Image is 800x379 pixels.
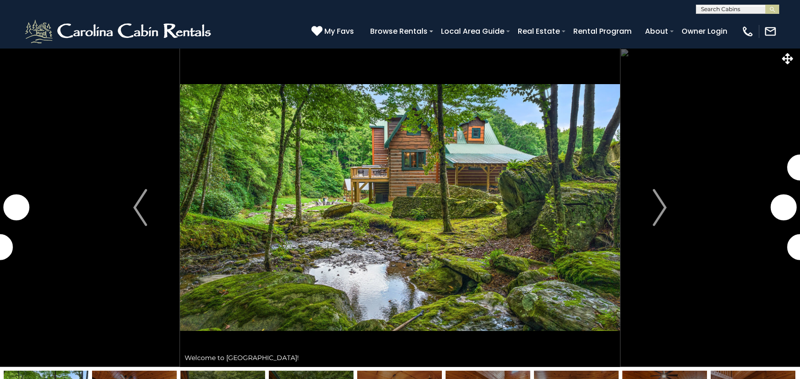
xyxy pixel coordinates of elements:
[366,23,432,39] a: Browse Rentals
[620,48,700,367] button: Next
[311,25,356,37] a: My Favs
[23,18,215,45] img: White-1-2.png
[436,23,509,39] a: Local Area Guide
[741,25,754,38] img: phone-regular-white.png
[764,25,777,38] img: mail-regular-white.png
[100,48,180,367] button: Previous
[640,23,673,39] a: About
[677,23,732,39] a: Owner Login
[513,23,564,39] a: Real Estate
[324,25,354,37] span: My Favs
[569,23,636,39] a: Rental Program
[653,189,667,226] img: arrow
[133,189,147,226] img: arrow
[180,348,620,367] div: Welcome to [GEOGRAPHIC_DATA]!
